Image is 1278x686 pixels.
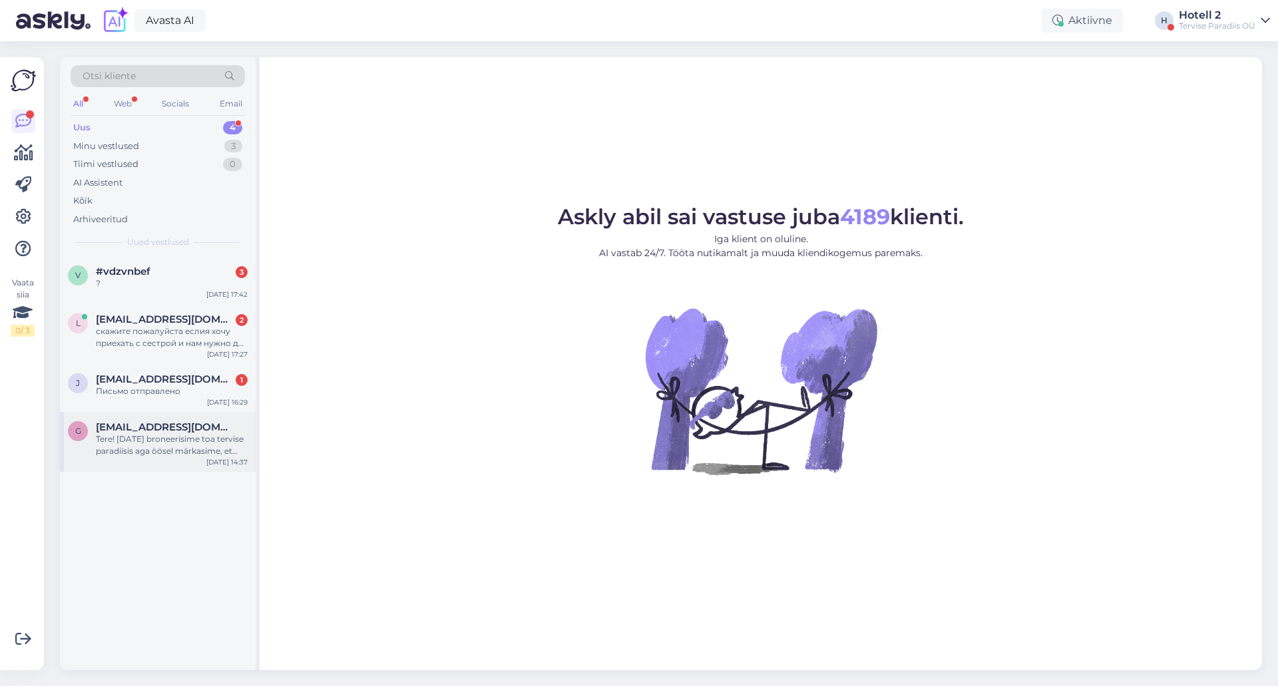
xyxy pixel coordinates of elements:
[207,349,248,359] div: [DATE] 17:27
[111,95,134,112] div: Web
[1179,10,1255,21] div: Hotell 2
[73,213,128,226] div: Arhiveeritud
[217,95,245,112] div: Email
[73,194,93,208] div: Kõik
[206,457,248,467] div: [DATE] 14:37
[76,318,81,328] span: l
[1179,21,1255,31] div: Tervise Paradiis OÜ
[11,68,36,93] img: Askly Logo
[206,289,248,299] div: [DATE] 17:42
[558,232,964,260] p: Iga klient on oluline. AI vastab 24/7. Tööta nutikamalt ja muuda kliendikogemus paremaks.
[96,385,248,397] div: Письмо отправлено
[71,95,86,112] div: All
[96,325,248,349] div: скажите пожалуйста еслия хочу приехать с сестрой и нам нужно два номера 1+1ребе нок(13лет)и 1+2 р...
[96,373,234,385] span: ju.soldatkina@gmail.com
[101,7,129,35] img: explore-ai
[11,277,35,337] div: Vaata siia
[75,426,81,436] span: g
[73,158,138,171] div: Tiimi vestlused
[236,314,248,326] div: 2
[1042,9,1123,33] div: Aktiivne
[840,204,890,230] b: 4189
[96,277,248,289] div: ?
[73,121,91,134] div: Uus
[223,158,242,171] div: 0
[558,204,964,230] span: Askly abil sai vastuse juba klienti.
[75,270,81,280] span: v
[73,140,139,153] div: Minu vestlused
[159,95,192,112] div: Socials
[96,313,234,325] span: lianap456@gmail.com
[641,271,881,510] img: No Chat active
[96,421,234,433] span: gregorroop@gmail.com
[127,236,189,248] span: Uued vestlused
[134,9,206,32] a: Avasta AI
[96,433,248,457] div: Tere! [DATE] broneerisime toa tervise paradiisis aga öösel märkasime, et meie broneeritd lai kahe...
[11,325,35,337] div: 0 / 3
[224,140,242,153] div: 3
[83,69,136,83] span: Otsi kliente
[1155,11,1173,30] div: H
[223,121,242,134] div: 4
[96,265,150,277] span: #vdzvnbef
[76,378,80,388] span: j
[236,374,248,386] div: 1
[236,266,248,278] div: 3
[73,176,122,190] div: AI Assistent
[207,397,248,407] div: [DATE] 16:29
[1179,10,1270,31] a: Hotell 2Tervise Paradiis OÜ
